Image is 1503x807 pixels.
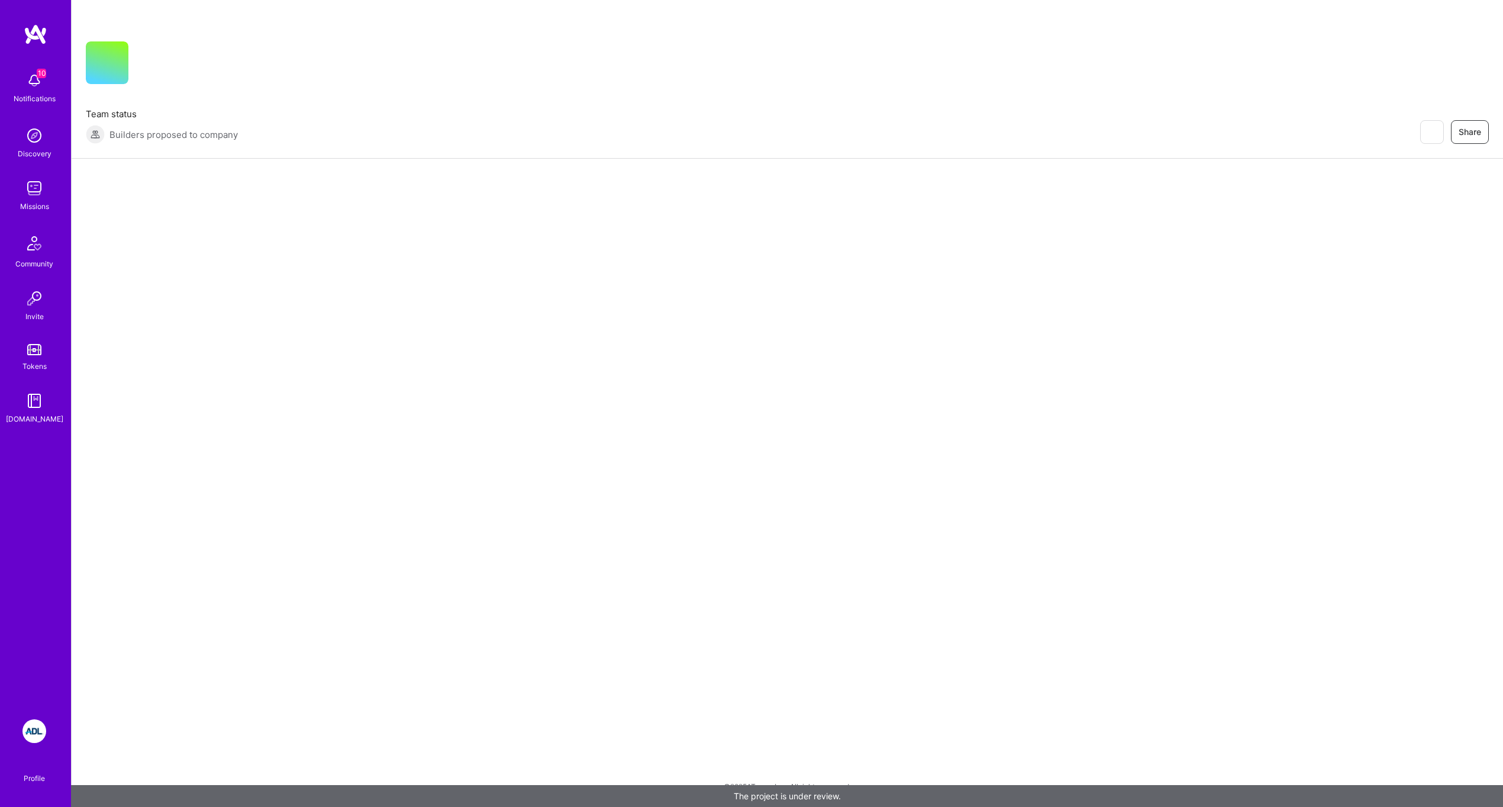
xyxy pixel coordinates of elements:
[20,229,49,258] img: Community
[1459,126,1481,138] span: Share
[6,413,63,425] div: [DOMAIN_NAME]
[109,128,238,141] span: Builders proposed to company
[22,360,47,372] div: Tokens
[22,719,46,743] img: ADL: Technology Modernization Sprint 1
[20,200,49,213] div: Missions
[143,60,152,70] i: icon CompanyGray
[22,69,46,92] img: bell
[14,92,56,105] div: Notifications
[24,24,47,45] img: logo
[22,176,46,200] img: teamwork
[24,772,45,783] div: Profile
[25,310,44,323] div: Invite
[1427,127,1436,137] i: icon EyeClosed
[18,147,51,160] div: Discovery
[22,124,46,147] img: discovery
[1451,120,1489,144] button: Share
[86,108,238,120] span: Team status
[22,287,46,310] img: Invite
[27,344,41,355] img: tokens
[37,69,46,78] span: 10
[20,719,49,743] a: ADL: Technology Modernization Sprint 1
[15,258,53,270] div: Community
[20,760,49,783] a: Profile
[86,125,105,144] img: Builders proposed to company
[71,785,1503,807] div: The project is under review.
[22,389,46,413] img: guide book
